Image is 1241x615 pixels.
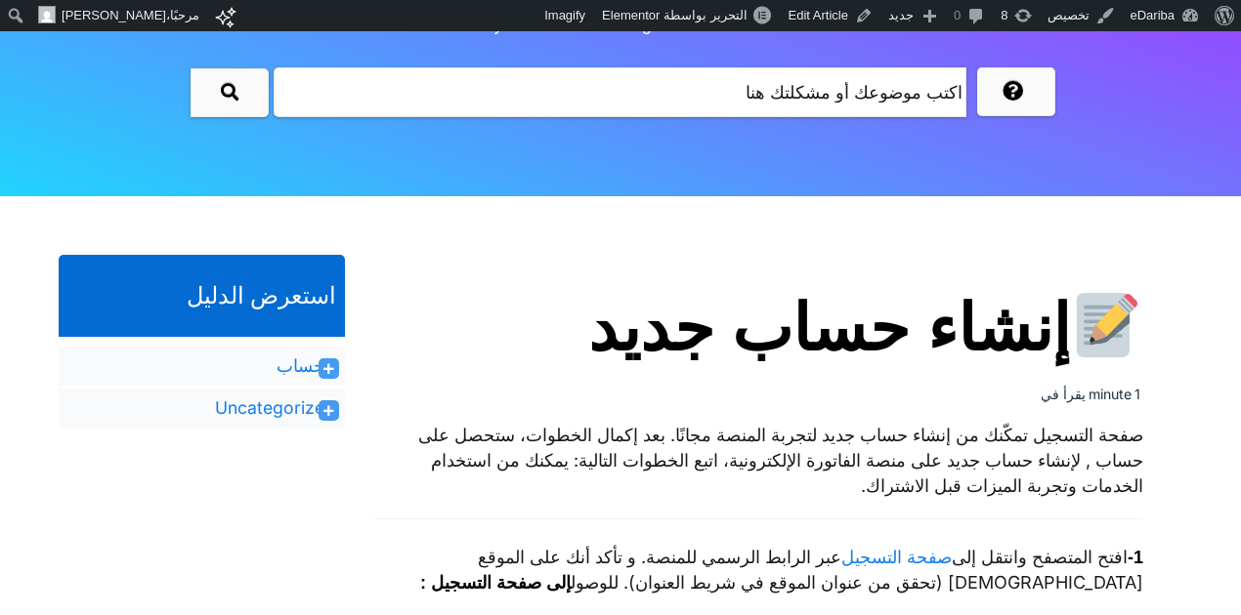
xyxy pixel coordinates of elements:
[1134,377,1140,413] span: 1
[59,255,345,337] h2: استعرض الدليل
[277,354,335,378] a: الحساب
[374,423,1144,499] p: صفحة التسجيل تمكّنك من إنشاء حساب جديد لتجربة المنصة مجانًا. بعد إكمال الخطوات، ستحصل على حساب , ...
[1041,377,1086,413] span: يقرأ في
[374,545,1144,595] p: افتح المتصفح وانتقل إلى عبر الرابط الرسمي للمنصة. و تأكد أنك على الموقع [DEMOGRAPHIC_DATA] (تحقق ...
[274,67,966,117] input: search-query
[1075,293,1139,357] img: 📝
[420,573,571,593] strong: إلى صفحة التسجيل :
[1128,548,1143,567] strong: 1-
[602,8,747,22] span: التحرير بواسطة Elementor
[841,545,952,570] a: صفحة التسجيل
[1089,377,1132,413] span: minute
[215,396,335,420] a: Uncategorized
[374,292,1144,367] h1: إنشاء حساب جديد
